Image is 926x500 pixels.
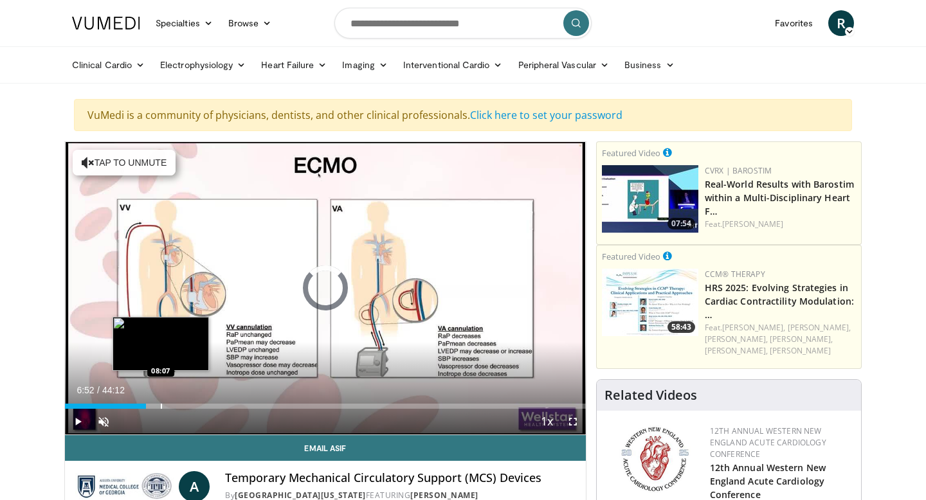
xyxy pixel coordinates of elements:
[602,269,698,336] img: 3f694bbe-f46e-4e2a-ab7b-fff0935bbb6c.150x105_q85_crop-smart_upscale.jpg
[534,409,560,434] button: Playback Rate
[617,52,682,78] a: Business
[511,52,617,78] a: Peripheral Vascular
[705,281,854,321] a: HRS 2025: Evolving Strategies in Cardiac Contractility Modulation: …
[705,322,856,357] div: Feat.
[705,345,768,356] a: [PERSON_NAME],
[152,52,253,78] a: Electrophysiology
[470,108,622,122] a: Click here to set your password
[705,165,772,176] a: CVRx | Barostim
[97,385,100,395] span: /
[221,10,280,36] a: Browse
[828,10,854,36] a: R
[770,345,831,356] a: [PERSON_NAME]
[722,219,783,229] a: [PERSON_NAME]
[64,52,152,78] a: Clinical Cardio
[705,219,856,230] div: Feat.
[619,425,691,493] img: 0954f259-7907-4053-a817-32a96463ecc8.png.150x105_q85_autocrop_double_scale_upscale_version-0.2.png
[770,334,833,344] a: [PERSON_NAME],
[722,322,785,333] a: [PERSON_NAME],
[602,147,660,159] small: Featured Video
[225,471,575,485] h4: Temporary Mechanical Circulatory Support (MCS) Devices
[77,385,94,395] span: 6:52
[91,409,116,434] button: Unmute
[395,52,511,78] a: Interventional Cardio
[148,10,221,36] a: Specialties
[65,404,586,409] div: Progress Bar
[74,99,852,131] div: VuMedi is a community of physicians, dentists, and other clinical professionals.
[72,17,140,30] img: VuMedi Logo
[705,334,768,344] a: [PERSON_NAME],
[667,321,695,333] span: 58:43
[65,142,586,435] video-js: Video Player
[102,385,125,395] span: 44:12
[604,388,697,403] h4: Related Videos
[65,435,586,461] a: Email Asif
[767,10,821,36] a: Favorites
[65,409,91,434] button: Play
[334,8,592,39] input: Search topics, interventions
[602,251,660,262] small: Featured Video
[710,425,826,460] a: 12th Annual Western New England Acute Cardiology Conference
[334,52,395,78] a: Imaging
[788,322,851,333] a: [PERSON_NAME],
[705,269,765,280] a: CCM® Therapy
[602,165,698,233] a: 07:54
[113,317,209,371] img: image.jpeg
[73,150,176,175] button: Tap to unmute
[253,52,334,78] a: Heart Failure
[560,409,586,434] button: Fullscreen
[602,269,698,336] a: 58:43
[705,178,854,217] a: Real-World Results with Barostim within a Multi-Disciplinary Heart F…
[667,218,695,229] span: 07:54
[602,165,698,233] img: d6bcd5d9-0712-4576-a4e4-b34173a4dc7b.150x105_q85_crop-smart_upscale.jpg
